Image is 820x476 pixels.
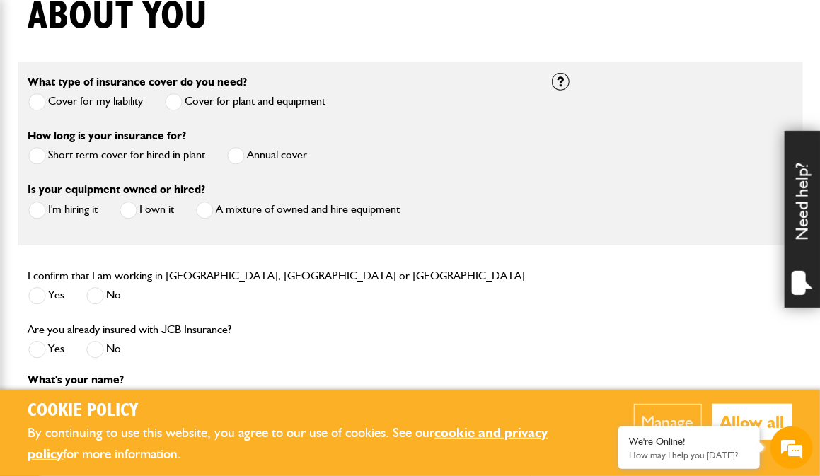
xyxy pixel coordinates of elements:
[196,202,400,219] label: A mixture of owned and hire equipment
[28,324,232,335] label: Are you already insured with JCB Insurance?
[28,93,144,111] label: Cover for my liability
[86,341,122,359] label: No
[28,341,65,359] label: Yes
[120,202,175,219] label: I own it
[28,287,65,305] label: Yes
[28,202,98,219] label: I'm hiring it
[227,147,308,165] label: Annual cover
[28,184,206,195] label: Is your equipment owned or hired?
[634,404,702,440] button: Manage
[165,93,326,111] label: Cover for plant and equipment
[28,424,548,463] a: cookie and privacy policy
[28,147,206,165] label: Short term cover for hired in plant
[785,131,820,308] div: Need help?
[86,287,122,305] label: No
[28,270,526,281] label: I confirm that I am working in [GEOGRAPHIC_DATA], [GEOGRAPHIC_DATA] or [GEOGRAPHIC_DATA]
[28,374,531,385] p: What's your name?
[629,436,749,448] div: We're Online!
[629,450,749,460] p: How may I help you today?
[28,400,591,422] h2: Cookie Policy
[28,130,187,141] label: How long is your insurance for?
[28,76,248,88] label: What type of insurance cover do you need?
[28,422,591,465] p: By continuing to use this website, you agree to our use of cookies. See our for more information.
[712,404,792,440] button: Allow all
